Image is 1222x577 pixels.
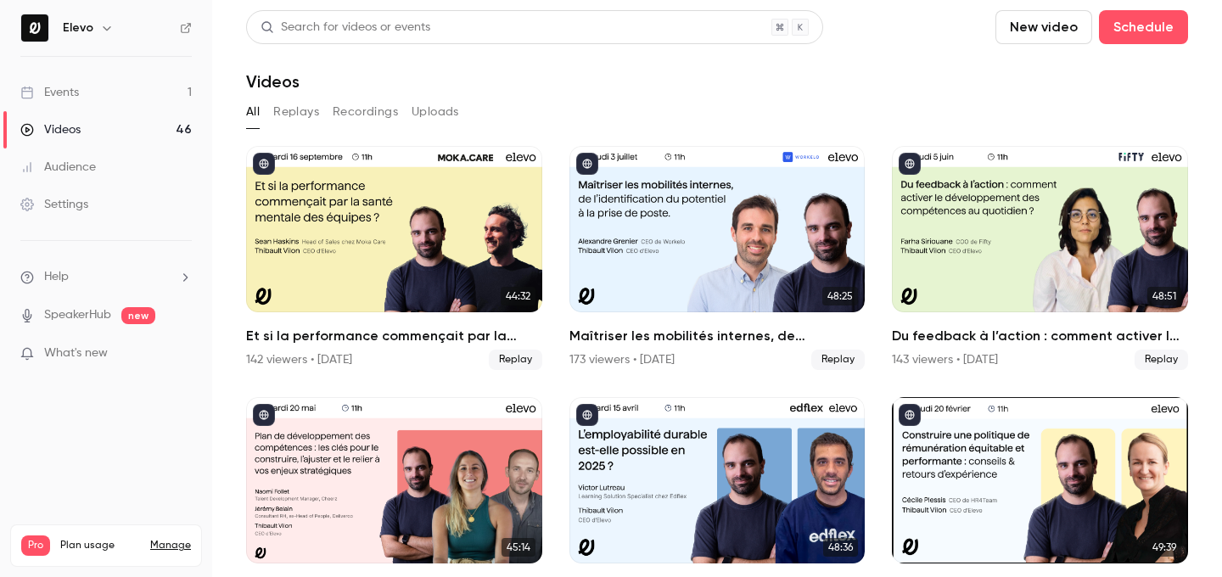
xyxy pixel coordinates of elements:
button: Recordings [333,98,398,126]
span: 44:32 [501,287,535,305]
div: Settings [20,196,88,213]
span: Replay [811,350,865,370]
h2: Maîtriser les mobilités internes, de l’identification du potentiel à la prise de poste. [569,326,866,346]
li: Maîtriser les mobilités internes, de l’identification du potentiel à la prise de poste. [569,146,866,370]
h6: Elevo [63,20,93,36]
h2: Et si la performance commençait par la santé mentale des équipes ? [246,326,542,346]
div: 173 viewers • [DATE] [569,351,675,368]
span: Plan usage [60,539,140,552]
a: 44:32Et si la performance commençait par la santé mentale des équipes ?142 viewers • [DATE]Replay [246,146,542,370]
div: Videos [20,121,81,138]
button: New video [995,10,1092,44]
a: 48:51Du feedback à l’action : comment activer le développement des compétences au quotidien ?143 ... [892,146,1188,370]
img: Elevo [21,14,48,42]
div: 142 viewers • [DATE] [246,351,352,368]
button: Replays [273,98,319,126]
section: Videos [246,10,1188,567]
a: Manage [150,539,191,552]
li: Du feedback à l’action : comment activer le développement des compétences au quotidien ? [892,146,1188,370]
button: Uploads [412,98,459,126]
span: What's new [44,345,108,362]
span: 48:51 [1147,287,1181,305]
span: new [121,307,155,324]
span: Help [44,268,69,286]
a: SpeakerHub [44,306,111,324]
div: Audience [20,159,96,176]
button: published [253,404,275,426]
span: 48:25 [822,287,858,305]
h1: Videos [246,71,300,92]
button: published [576,404,598,426]
h2: Du feedback à l’action : comment activer le développement des compétences au quotidien ? [892,326,1188,346]
button: Schedule [1099,10,1188,44]
span: Replay [1135,350,1188,370]
button: published [899,404,921,426]
span: Pro [21,535,50,556]
div: Events [20,84,79,101]
button: All [246,98,260,126]
span: 49:39 [1147,538,1181,557]
span: Replay [489,350,542,370]
li: Et si la performance commençait par la santé mentale des équipes ? [246,146,542,370]
span: 45:14 [502,538,535,557]
button: published [899,153,921,175]
button: published [253,153,275,175]
button: published [576,153,598,175]
div: Search for videos or events [261,19,430,36]
span: 48:36 [823,538,858,557]
div: 143 viewers • [DATE] [892,351,998,368]
li: help-dropdown-opener [20,268,192,286]
a: 48:25Maîtriser les mobilités internes, de l’identification du potentiel à la prise de poste.173 v... [569,146,866,370]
